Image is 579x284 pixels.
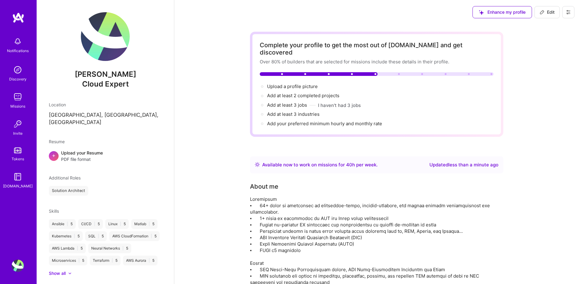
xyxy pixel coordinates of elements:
[12,156,24,162] div: Tokens
[12,118,24,130] img: Invite
[12,12,24,23] img: logo
[49,139,65,144] span: Resume
[131,219,157,229] div: Matlab 5
[98,234,99,239] span: |
[88,243,131,253] div: Neural Networks 5
[49,219,76,229] div: Ansible 5
[85,231,107,241] div: SQL 5
[49,101,162,108] div: Location
[78,219,103,229] div: CI/CD 5
[429,161,498,169] div: Updated less than a minute ago
[94,222,95,226] span: |
[9,76,27,82] div: Discovery
[105,219,129,229] div: Linux 5
[122,246,124,251] span: |
[61,156,103,162] span: PDF file format
[260,59,494,65] div: Over 80% of builders that are selected for missions include these details in their profile.
[49,231,83,241] div: Kubernetes 5
[540,9,555,15] span: Edit
[12,64,24,76] img: discovery
[49,208,59,214] span: Skills
[49,256,87,265] div: Microservices 5
[14,147,21,153] img: tokens
[67,222,68,226] span: |
[149,222,150,226] span: |
[81,12,130,61] img: User Avatar
[112,258,113,263] span: |
[346,162,352,168] span: 40
[52,152,56,158] span: +
[90,256,121,265] div: Terraform 5
[49,270,66,276] div: Show all
[267,83,318,89] span: Upload a profile picture
[82,80,129,88] span: Cloud Expert
[262,161,378,169] div: Available now to work on missions for h per week .
[260,41,494,56] div: Complete your profile to get the most out of [DOMAIN_NAME] and get discovered
[479,10,484,15] i: icon SuggestedTeams
[12,171,24,183] img: guide book
[123,256,157,265] div: AWS Aurora 5
[267,121,382,126] span: Add your preferred minimum hourly and monthly rate
[3,183,33,189] div: [DOMAIN_NAME]
[151,234,152,239] span: |
[49,186,88,196] div: Solution Architect
[61,150,103,162] div: Upload your Resume
[49,112,162,126] p: [GEOGRAPHIC_DATA], [GEOGRAPHIC_DATA], [GEOGRAPHIC_DATA]
[479,9,526,15] span: Enhance my profile
[49,243,86,253] div: AWS Lambda 5
[255,162,260,167] img: Availability
[12,260,24,272] img: User Avatar
[13,130,23,137] div: Invite
[74,234,75,239] span: |
[109,231,160,241] div: AWS CloudFormation 5
[149,258,150,263] span: |
[49,70,162,79] span: [PERSON_NAME]
[12,35,24,48] img: bell
[7,48,29,54] div: Notifications
[49,175,81,180] span: Additional Roles
[10,103,25,109] div: Missions
[267,93,339,98] span: Add at least 2 completed projects
[12,91,24,103] img: teamwork
[78,258,80,263] span: |
[318,102,361,108] button: I haven't had 3 jobs
[77,246,78,251] span: |
[120,222,121,226] span: |
[250,182,278,191] div: About me
[267,102,307,108] span: Add at least 3 jobs
[267,111,320,117] span: Add at least 3 industries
